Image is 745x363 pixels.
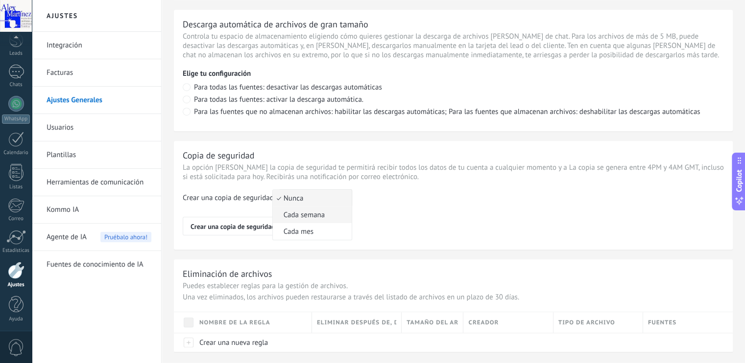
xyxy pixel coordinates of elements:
[273,210,349,220] span: Cada semana
[558,318,615,327] span: Tipo de archivo
[183,150,254,161] div: Copia de seguridad
[183,293,724,302] p: Una vez eliminados, los archivos pueden restaurarse a través del listado de archivos en un plazo ...
[2,282,30,288] div: Ajustes
[47,196,151,224] a: Kommo IA
[183,281,724,291] p: Puedes establecer reglas para la gestión de archivos.
[32,196,161,224] li: Kommo IA
[2,184,30,190] div: Listas
[194,107,700,116] span: Para las fuentes que no almacenan archivos: habilitar las descargas automáticas; Para las fuentes...
[183,108,724,117] label: Para las fuentes que no almacenan archivos: habilitar las descargas automáticas; Para las fuentes...
[183,83,724,92] label: Para todas las fuentes: desactivar las descargas automáticas
[2,114,30,124] div: WhatsApp
[32,251,161,278] li: Fuentes de conocimiento de IA
[183,193,274,207] div: Crear una copia de seguridad
[194,333,307,352] div: Crear una nueva regla
[199,318,270,327] span: Nombre de la regla
[183,95,724,105] label: Para todas las fuentes: activar la descarga automática.
[194,95,363,104] span: Para todas las fuentes: activar la descarga automática.
[183,163,724,181] div: La opción [PERSON_NAME] la copia de seguridad te permitirá recibir todos los datos de tu cuenta a...
[32,141,161,169] li: Plantillas
[468,318,499,327] span: Creador
[47,59,151,87] a: Facturas
[317,318,396,327] span: Eliminar después de, días
[199,338,268,347] span: Crear una nueva regla
[47,114,151,141] a: Usuarios
[183,69,724,78] p: Elige tu configuración
[47,224,87,251] span: Agente de IA
[32,87,161,114] li: Ajustes Generales
[2,316,30,322] div: Ayuda
[648,318,676,327] span: Fuentes
[47,169,151,196] a: Herramientas de comunicación
[183,32,724,60] p: Controla tu espacio de almacenamiento eligiendo cómo quieres gestionar la descarga de archivos [P...
[2,150,30,156] div: Calendario
[47,32,151,59] a: Integración
[32,169,161,196] li: Herramientas de comunicación
[47,251,151,278] a: Fuentes de conocimiento de IA
[183,217,295,235] button: Crear una copia de seguridad hoy
[32,32,161,59] li: Integración
[47,224,151,251] a: Agente de IAPruébalo ahora!
[183,268,272,279] div: Eliminación de archivos
[100,232,151,242] span: Pruébalo ahora!
[32,224,161,251] li: Agente de IA
[32,114,161,141] li: Usuarios
[273,194,349,203] span: Nunca
[407,318,458,327] span: Tamaño del archivo
[2,50,30,57] div: Leads
[191,224,288,229] span: Crear una copia de seguridad hoy
[2,216,30,222] div: Correo
[734,170,744,192] span: Copilot
[273,227,349,236] span: Cada mes
[47,141,151,169] a: Plantillas
[194,83,382,92] span: Para todas las fuentes: desactivar las descargas automáticas
[47,87,151,114] a: Ajustes Generales
[32,59,161,87] li: Facturas
[2,248,30,254] div: Estadísticas
[2,82,30,88] div: Chats
[183,19,368,30] div: Descarga automática de archivos de gran tamaño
